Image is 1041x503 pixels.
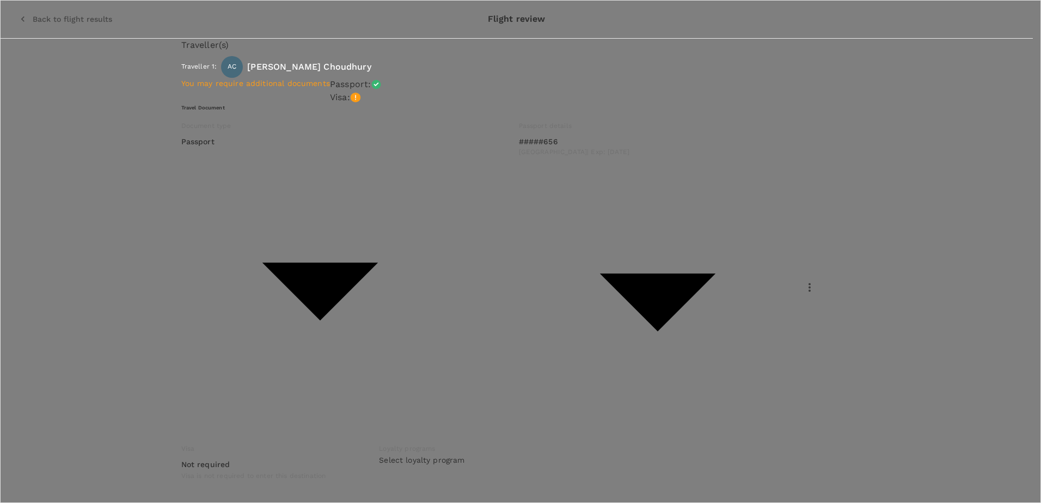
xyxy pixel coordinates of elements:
[181,122,231,130] span: Document type
[379,455,532,465] p: Select loyalty program
[181,104,852,111] h6: Travel Document
[330,91,350,104] p: Visa :
[247,60,371,73] p: [PERSON_NAME] Choudhury
[379,445,435,452] span: Loyalty programs
[181,472,326,480] span: Visa is not required to enter this destination
[519,136,797,147] p: #####656
[181,136,459,147] p: Passport
[519,147,797,158] span: [GEOGRAPHIC_DATA] | Exp: [DATE]
[181,459,230,470] p: Not required
[181,445,195,452] span: Visa
[181,62,217,72] p: Traveller 1 :
[33,14,112,24] p: Back to flight results
[181,39,852,52] p: Traveller(s)
[488,13,546,26] p: Flight review
[330,78,371,91] p: Passport :
[519,122,572,130] span: Passport details
[228,62,236,72] span: AC
[181,79,330,88] span: You may require additional documents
